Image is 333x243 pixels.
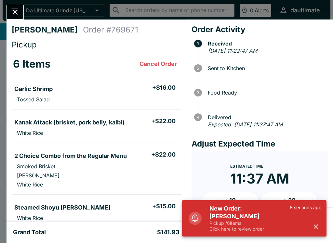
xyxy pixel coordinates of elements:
[205,90,328,96] span: Food Ready
[13,58,51,70] h3: 6 Items
[17,163,55,170] p: Smoked Brisket
[13,228,46,236] h5: Grand Total
[208,121,283,128] em: Expected: [DATE] 11:37:47 AM
[14,85,53,93] h5: Garlic Shrimp
[157,228,180,236] h5: $141.93
[14,152,127,160] h5: 2 Choice Combo from the Regular Menu
[17,215,43,221] p: White Rice
[17,96,50,103] p: Tossed Salad
[197,66,199,71] text: 2
[261,192,317,209] button: + 20
[17,172,60,179] p: [PERSON_NAME]
[209,205,290,220] h5: New Order: [PERSON_NAME]
[205,114,328,120] span: Delivered
[192,139,328,149] h4: Adjust Expected Time
[205,65,328,71] span: Sent to Kitchen
[14,119,125,126] h5: Kanak Attack (brisket, pork belly, kalbi)
[192,25,328,34] h4: Order Activity
[151,151,176,159] h5: + $22.00
[230,170,289,187] time: 11:37 AM
[151,117,176,125] h5: + $22.00
[17,181,43,188] p: White Rice
[14,204,111,211] h5: Steamed Shoyu [PERSON_NAME]
[205,41,328,46] span: Received
[7,5,23,19] button: Close
[197,90,199,95] text: 3
[83,25,138,35] h4: Order # 769671
[12,25,83,35] h4: [PERSON_NAME]
[230,164,263,169] span: Estimated Time
[196,115,199,120] text: 4
[17,130,43,136] p: White Rice
[152,84,176,92] h5: + $16.00
[137,58,180,70] button: Cancel Order
[209,220,290,226] p: Pickup / 6 items
[290,205,321,211] p: 8 seconds ago
[12,40,37,49] span: Pickup
[197,41,199,46] text: 1
[208,47,257,54] em: [DATE] 11:22:47 AM
[152,202,176,210] h5: + $15.00
[202,192,259,209] button: + 10
[209,226,290,232] p: Click here to review order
